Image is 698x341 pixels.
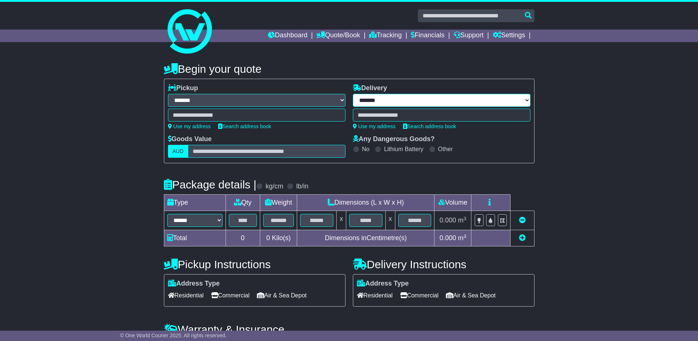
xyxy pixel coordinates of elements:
a: Financials [411,30,444,42]
a: Tracking [369,30,402,42]
td: Volume [434,195,471,211]
td: 0 [226,230,260,246]
sup: 3 [464,233,467,239]
h4: Delivery Instructions [353,258,534,270]
td: x [385,211,395,230]
span: 0.000 [440,216,456,224]
span: © One World Courier 2025. All rights reserved. [120,333,227,338]
span: Commercial [211,290,250,301]
label: Address Type [357,280,409,288]
label: Pickup [168,84,198,92]
sup: 3 [464,216,467,221]
span: Commercial [400,290,439,301]
label: Other [438,146,453,153]
span: Residential [357,290,393,301]
a: Settings [493,30,525,42]
label: AUD [168,145,189,158]
label: Any Dangerous Goods? [353,135,435,143]
label: Goods Value [168,135,212,143]
span: 0.000 [440,234,456,242]
td: Total [164,230,226,246]
a: Support [454,30,484,42]
label: Address Type [168,280,220,288]
a: Add new item [519,234,526,242]
a: Search address book [218,123,271,129]
span: Residential [168,290,204,301]
a: Use my address [168,123,211,129]
td: x [337,211,346,230]
span: Air & Sea Depot [446,290,496,301]
span: 0 [266,234,270,242]
td: Weight [260,195,297,211]
a: Quote/Book [316,30,360,42]
a: Dashboard [268,30,307,42]
a: Search address book [403,123,456,129]
td: Kilo(s) [260,230,297,246]
h4: Pickup Instructions [164,258,345,270]
a: Remove this item [519,216,526,224]
td: Qty [226,195,260,211]
label: Delivery [353,84,387,92]
label: Lithium Battery [384,146,423,153]
td: Dimensions (L x W x H) [297,195,434,211]
span: m [458,234,467,242]
td: Type [164,195,226,211]
h4: Warranty & Insurance [164,323,534,335]
span: m [458,216,467,224]
span: Air & Sea Depot [257,290,307,301]
label: lb/in [296,183,308,191]
label: kg/cm [265,183,283,191]
label: No [362,146,369,153]
td: Dimensions in Centimetre(s) [297,230,434,246]
h4: Begin your quote [164,63,534,75]
h4: Package details | [164,178,257,191]
a: Use my address [353,123,396,129]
